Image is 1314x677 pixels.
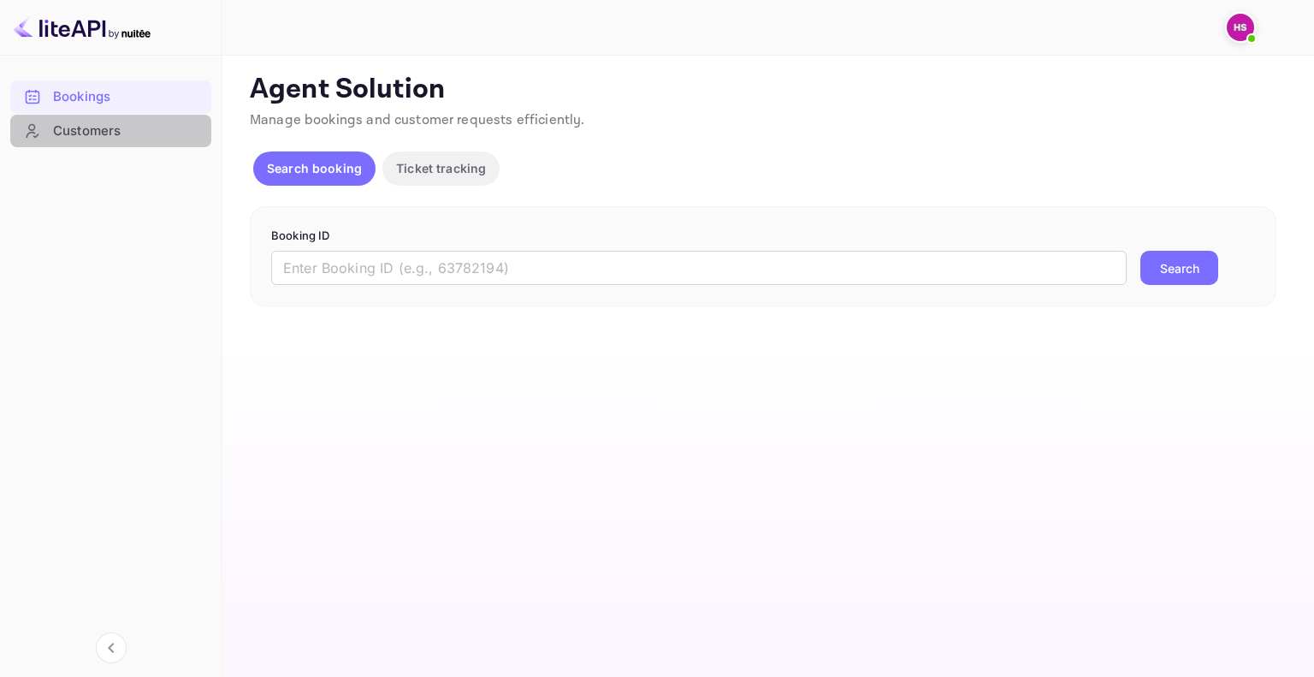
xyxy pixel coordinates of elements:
a: Bookings [10,80,211,112]
p: Booking ID [271,228,1255,245]
a: Customers [10,115,211,146]
button: Search [1140,251,1218,285]
p: Agent Solution [250,73,1283,107]
img: LiteAPI logo [14,14,151,41]
input: Enter Booking ID (e.g., 63782194) [271,251,1127,285]
div: Customers [10,115,211,148]
p: Search booking [267,159,362,177]
div: Bookings [53,87,203,107]
span: Manage bookings and customer requests efficiently. [250,111,585,129]
div: Customers [53,122,203,141]
button: Collapse navigation [96,632,127,663]
p: Ticket tracking [396,159,486,177]
img: Harmeet Singh [1227,14,1254,41]
div: Bookings [10,80,211,114]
